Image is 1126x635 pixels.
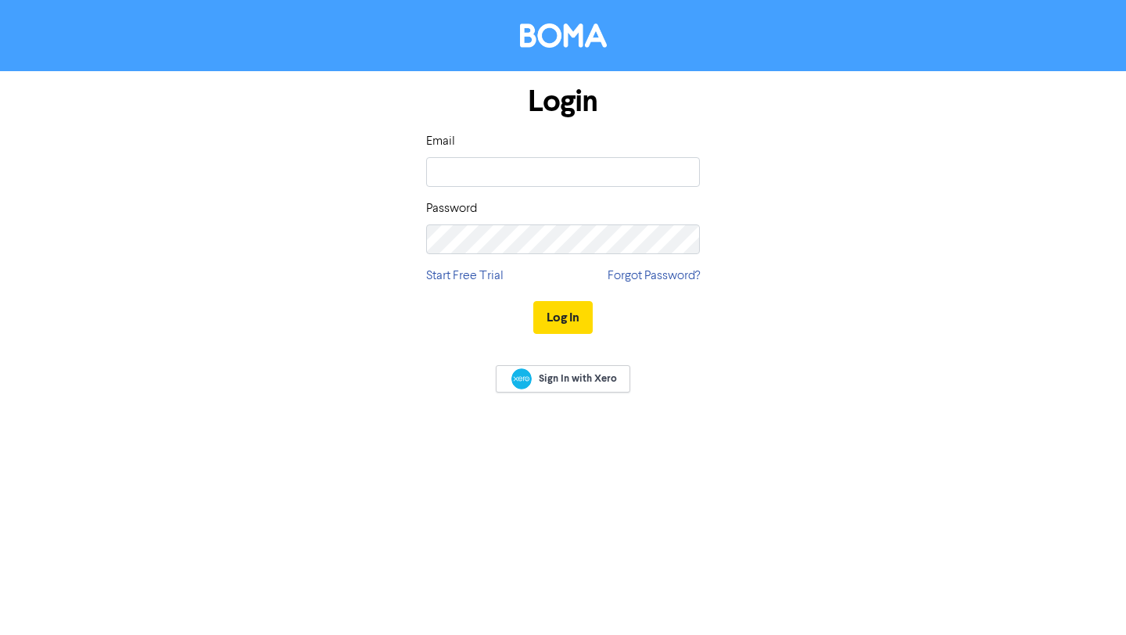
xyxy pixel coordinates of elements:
[533,301,593,334] button: Log In
[426,199,477,218] label: Password
[496,365,630,393] a: Sign In with Xero
[511,368,532,389] img: Xero logo
[426,267,504,285] a: Start Free Trial
[608,267,700,285] a: Forgot Password?
[426,84,700,120] h1: Login
[426,132,455,151] label: Email
[520,23,607,48] img: BOMA Logo
[539,371,617,386] span: Sign In with Xero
